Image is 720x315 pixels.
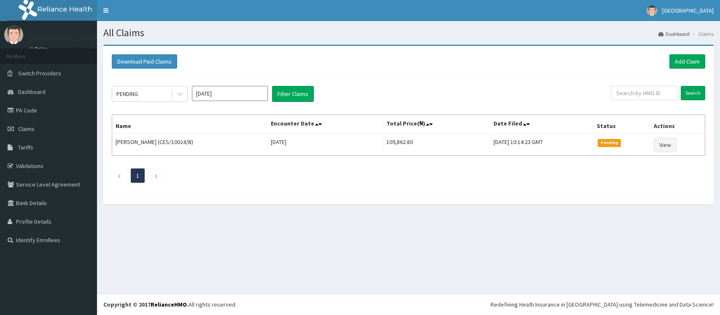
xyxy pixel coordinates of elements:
[18,69,61,77] span: Switch Providers
[491,300,714,309] div: Redefining Heath Insurance in [GEOGRAPHIC_DATA] using Telemedicine and Data Science!
[192,86,268,101] input: Select Month and Year
[267,115,383,134] th: Encounter Date
[647,5,657,16] img: User Image
[650,115,705,134] th: Actions
[490,134,593,156] td: [DATE] 10:14:23 GMT
[690,30,714,37] li: Claims
[654,138,677,152] a: View
[103,27,714,38] h1: All Claims
[18,144,33,151] span: Tariffs
[18,88,46,96] span: Dashboard
[136,172,139,179] a: Page 1 is your current page
[267,134,383,156] td: [DATE]
[669,54,705,69] a: Add Claim
[97,294,720,315] footer: All rights reserved.
[112,115,267,134] th: Name
[658,30,690,37] a: Dashboard
[30,46,50,52] a: Online
[383,115,490,134] th: Total Price(₦)
[154,172,158,179] a: Next page
[593,115,650,134] th: Status
[116,90,138,98] div: PENDING
[151,301,187,308] a: RelianceHMO
[681,86,705,100] input: Search
[598,139,621,147] span: Pending
[112,134,267,156] td: [PERSON_NAME] (CES/10024/B)
[18,125,35,133] span: Claims
[30,34,99,42] p: [GEOGRAPHIC_DATA]
[103,301,189,308] strong: Copyright © 2017 .
[662,7,714,14] span: [GEOGRAPHIC_DATA]
[490,115,593,134] th: Date Filed
[611,86,678,100] input: Search by HMO ID
[272,86,314,102] button: Filter Claims
[4,25,23,44] img: User Image
[383,134,490,156] td: 109,862.80
[117,172,121,179] a: Previous page
[112,54,177,69] button: Download Paid Claims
